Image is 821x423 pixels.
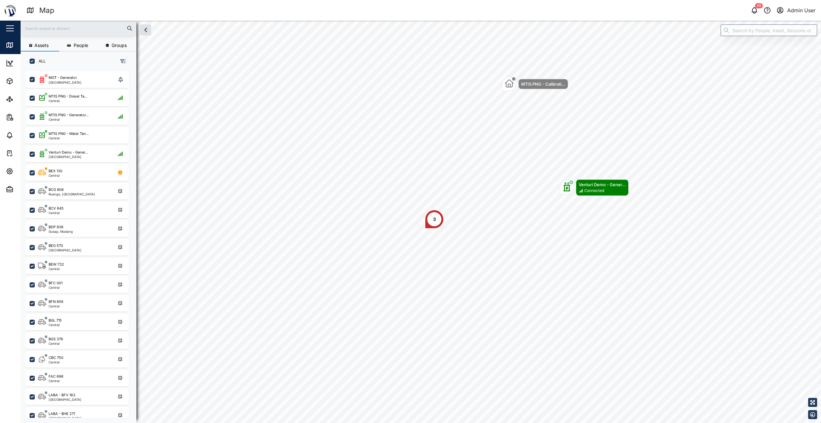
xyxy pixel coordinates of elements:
[49,75,77,80] div: MGT - Generator
[49,136,89,140] div: Central
[49,168,62,174] div: BEX 130
[49,398,81,401] div: [GEOGRAPHIC_DATA]
[39,5,54,16] div: Map
[502,77,568,91] div: Map marker
[49,342,63,345] div: Central
[49,267,64,270] div: Central
[17,42,31,49] div: Map
[49,355,63,361] div: CBC 750
[755,3,763,8] div: 69
[17,168,40,175] div: Settings
[49,411,75,417] div: LABA - BHE 271
[49,392,75,398] div: LABA - BFV 163
[74,43,88,48] span: People
[584,188,604,194] div: Connected
[49,193,95,196] div: Ruango, [GEOGRAPHIC_DATA]
[26,69,136,418] div: grid
[49,323,62,326] div: Central
[49,286,62,289] div: Central
[49,206,64,211] div: BCV 645
[560,179,629,196] div: Map marker
[49,299,63,305] div: BFN 856
[49,155,88,158] div: [GEOGRAPHIC_DATA]
[21,21,821,423] canvas: Map
[579,181,626,188] div: Venturi Demo - Gener...
[35,59,46,64] label: ALL
[34,43,49,48] span: Assets
[49,150,88,155] div: Venturi Demo - Gener...
[17,132,37,139] div: Alarms
[49,131,89,136] div: MTIS PNG - Water Tan...
[49,224,63,230] div: BDP 938
[17,60,46,67] div: Dashboard
[49,305,63,308] div: Central
[49,243,63,249] div: BEG 570
[17,96,32,103] div: Sites
[433,216,436,223] div: 3
[49,318,62,323] div: BGL 715
[721,24,817,36] input: Search by People, Asset, Geozone or Place
[49,361,63,364] div: Central
[49,211,64,214] div: Central
[24,23,133,33] input: Search assets or drivers
[17,186,36,193] div: Admin
[521,81,565,87] div: MTIS PNG - Calibrati...
[49,112,88,118] div: MTIS PNG - Generator...
[49,118,88,121] div: Central
[3,3,17,17] img: Main Logo
[49,187,64,193] div: BCG 808
[49,374,63,379] div: FAC 698
[112,43,127,48] span: Groups
[425,210,444,229] div: Map marker
[49,379,63,382] div: Central
[49,280,62,286] div: BFC 001
[49,230,73,233] div: Gusap, Madang
[776,6,816,15] button: Admin User
[49,99,87,102] div: Central
[49,249,81,252] div: [GEOGRAPHIC_DATA]
[49,81,81,84] div: [GEOGRAPHIC_DATA]
[49,336,63,342] div: BGS 376
[49,417,81,420] div: [GEOGRAPHIC_DATA]
[49,94,87,99] div: MTIS PNG - Diesel Ta...
[49,174,62,177] div: Central
[787,6,816,14] div: Admin User
[49,262,64,267] div: BEW 732
[17,78,37,85] div: Assets
[17,150,34,157] div: Tasks
[17,114,39,121] div: Reports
